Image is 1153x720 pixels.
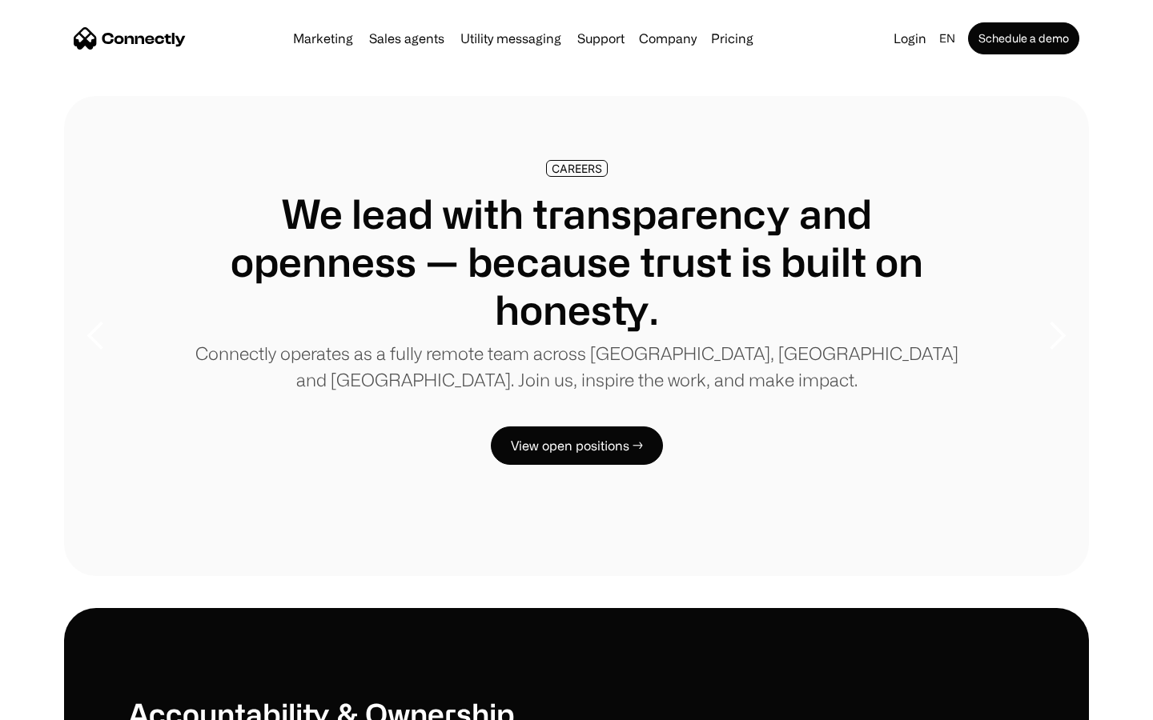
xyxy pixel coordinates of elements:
a: Sales agents [363,32,451,45]
div: en [939,27,955,50]
a: Utility messaging [454,32,568,45]
a: Marketing [287,32,360,45]
a: Schedule a demo [968,22,1079,54]
a: View open positions → [491,426,663,465]
aside: Language selected: English [16,690,96,714]
ul: Language list [32,692,96,714]
a: Login [887,27,933,50]
p: Connectly operates as a fully remote team across [GEOGRAPHIC_DATA], [GEOGRAPHIC_DATA] and [GEOGRA... [192,340,961,393]
h1: We lead with transparency and openness — because trust is built on honesty. [192,190,961,334]
div: Company [639,27,697,50]
a: Pricing [705,32,760,45]
a: Support [571,32,631,45]
div: CAREERS [552,162,602,174]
